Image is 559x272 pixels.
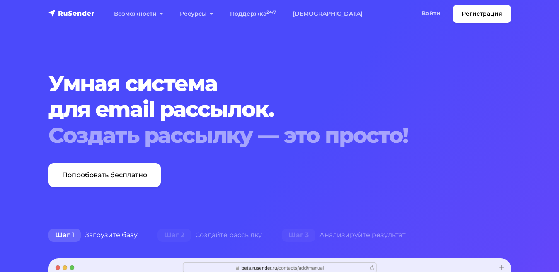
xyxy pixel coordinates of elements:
a: Ресурсы [172,5,222,22]
div: Анализируйте результат [272,227,416,243]
div: Загрузите базу [39,227,148,243]
a: Войти [413,5,449,22]
sup: 24/7 [266,10,276,15]
span: Шаг 2 [157,229,191,242]
a: Поддержка24/7 [222,5,284,22]
div: Создать рассылку — это просто! [48,123,511,148]
a: Возможности [106,5,172,22]
div: Создайте рассылку [148,227,272,243]
img: RuSender [48,9,95,17]
a: [DEMOGRAPHIC_DATA] [284,5,371,22]
h1: Умная система для email рассылок. [48,71,511,148]
a: Попробовать бесплатно [48,163,161,187]
a: Регистрация [453,5,511,23]
span: Шаг 1 [48,229,81,242]
span: Шаг 3 [282,229,315,242]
